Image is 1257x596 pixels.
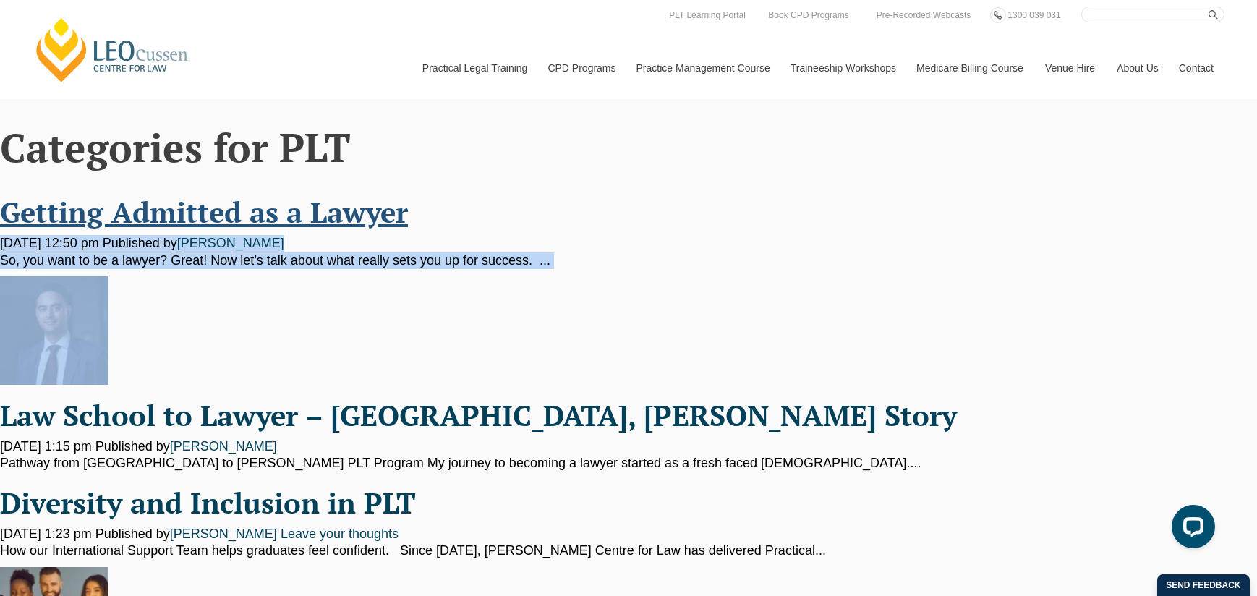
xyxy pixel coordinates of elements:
[1004,7,1064,23] a: 1300 039 031
[412,37,537,99] a: Practical Legal Training
[95,527,277,541] span: Published by
[537,37,625,99] a: CPD Programs
[33,16,192,84] a: [PERSON_NAME] Centre for Law
[1007,10,1060,20] span: 1300 039 031
[780,37,906,99] a: Traineeship Workshops
[177,236,284,250] a: [PERSON_NAME]
[170,439,277,454] a: [PERSON_NAME]
[665,7,749,23] a: PLT Learning Portal
[1168,37,1224,99] a: Contact
[103,236,284,250] span: Published by
[1106,37,1168,99] a: About Us
[1034,37,1106,99] a: Venue Hire
[764,7,852,23] a: Book CPD Programs
[95,439,277,454] span: Published by
[626,37,780,99] a: Practice Management Course
[170,527,277,541] a: [PERSON_NAME]
[873,7,975,23] a: Pre-Recorded Webcasts
[281,527,399,541] a: Leave your thoughts
[906,37,1034,99] a: Medicare Billing Course
[1160,499,1221,560] iframe: LiveChat chat widget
